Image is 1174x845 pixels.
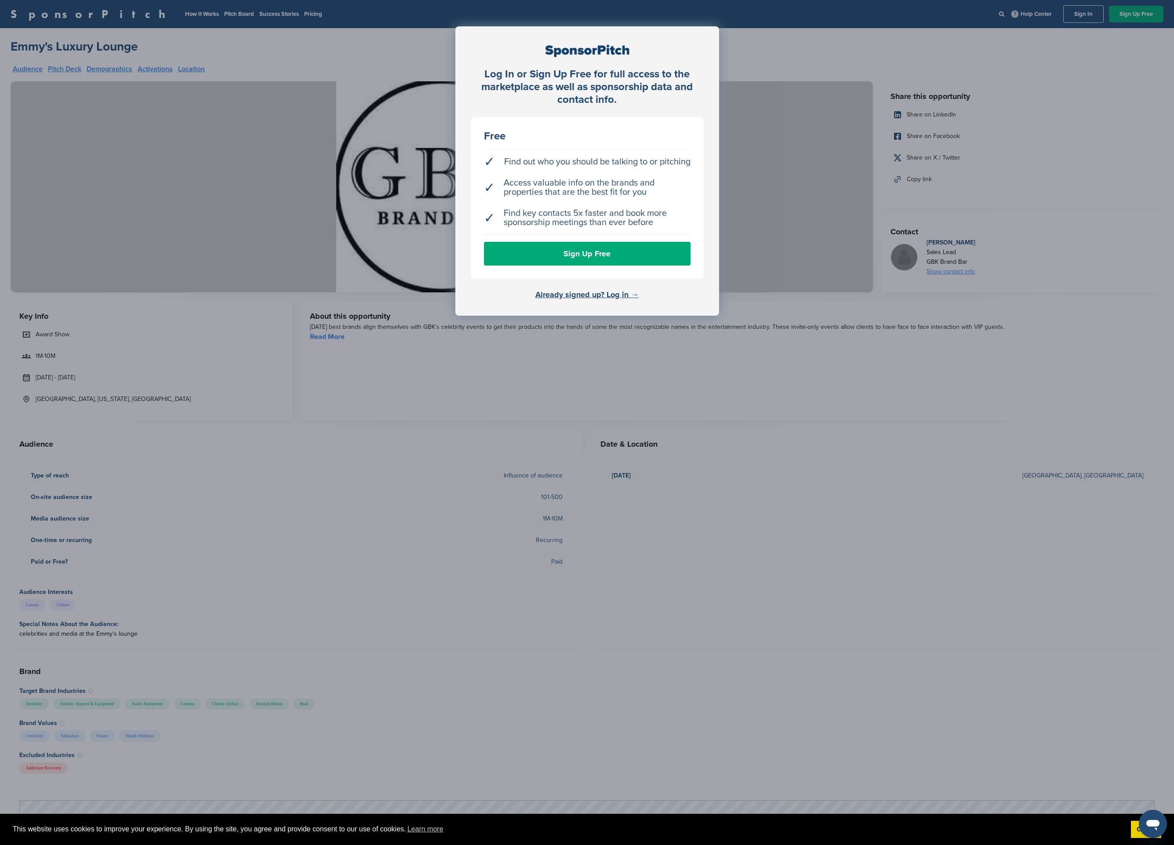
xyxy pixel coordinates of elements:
[484,174,691,201] li: Access valuable info on the brands and properties that are the best fit for you
[484,204,691,232] li: Find key contacts 5x faster and book more sponsorship meetings than ever before
[1139,810,1167,838] iframe: Button to launch messaging window
[13,823,1124,836] span: This website uses cookies to improve your experience. By using the site, you agree and provide co...
[471,68,704,106] div: Log In or Sign Up Free for full access to the marketplace as well as sponsorship data and contact...
[484,242,691,266] a: Sign Up Free
[535,290,639,299] a: Already signed up? Log in →
[484,130,691,143] div: Free
[406,823,445,836] a: learn more about cookies
[1131,821,1161,838] a: dismiss cookie message
[484,157,495,167] span: ✓
[484,153,691,171] li: Find out who you should be talking to or pitching
[484,183,495,193] span: ✓
[484,214,495,223] span: ✓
